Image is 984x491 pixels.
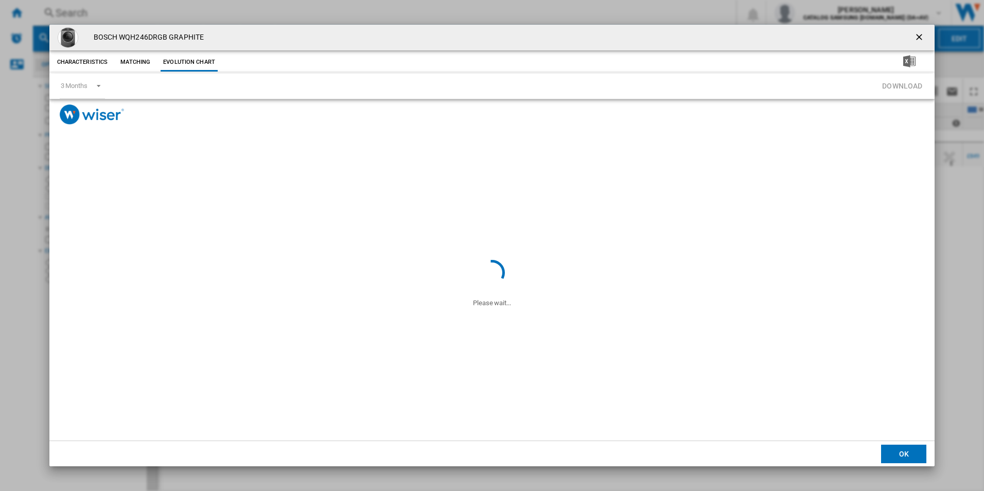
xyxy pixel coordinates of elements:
[473,299,511,307] ng-transclude: Please wait...
[55,53,111,72] button: Characteristics
[914,32,926,44] ng-md-icon: getI18NText('BUTTONS.CLOSE_DIALOG')
[49,25,935,467] md-dialog: Product popup
[881,445,926,463] button: OK
[61,82,87,90] div: 3 Months
[161,53,218,72] button: Evolution chart
[879,77,925,96] button: Download
[113,53,158,72] button: Matching
[89,32,204,43] h4: BOSCH WQH246DRGB GRAPHITE
[887,53,932,72] button: Download in Excel
[58,27,78,48] img: BCH-WQH246DRGB-A_800x800.jpg
[60,104,124,125] img: logo_wiser_300x94.png
[910,27,930,48] button: getI18NText('BUTTONS.CLOSE_DIALOG')
[903,55,916,67] img: excel-24x24.png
